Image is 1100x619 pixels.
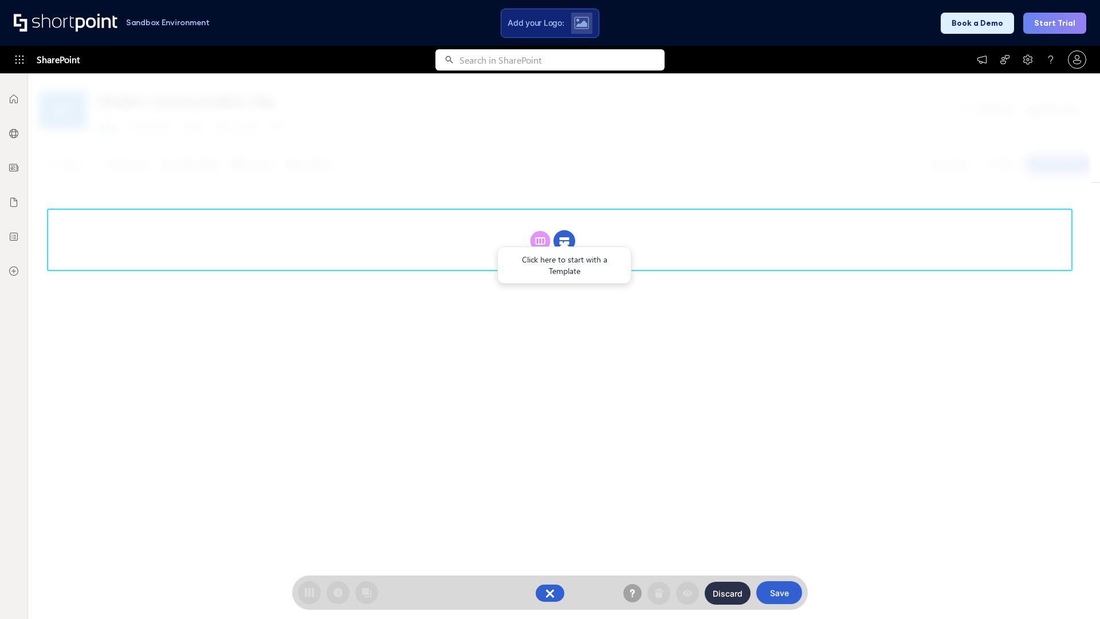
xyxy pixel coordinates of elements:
[574,17,589,29] img: Upload logo
[756,581,802,604] button: Save
[941,13,1014,34] button: Book a Demo
[37,46,80,73] span: SharePoint
[508,18,564,28] span: Add your Logo:
[126,19,210,26] h1: Sandbox Environment
[1023,13,1086,34] button: Start Trial
[459,49,665,70] input: Search in SharePoint
[705,582,751,605] button: Discard
[894,486,1100,619] iframe: Chat Widget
